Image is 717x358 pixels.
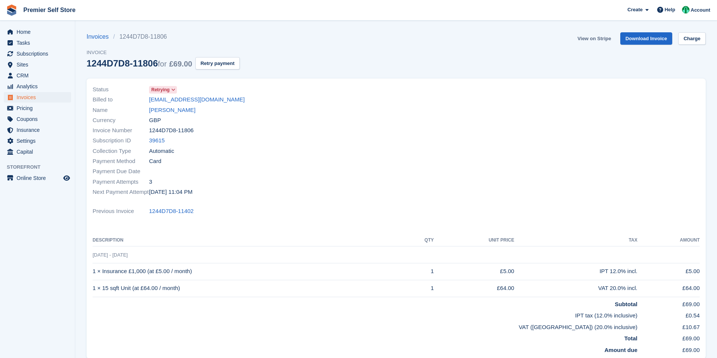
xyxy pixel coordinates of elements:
span: Settings [17,136,62,146]
td: £69.00 [638,331,700,343]
a: Invoices [87,32,113,41]
div: VAT 20.0% incl. [514,284,637,293]
span: Payment Method [93,157,149,166]
a: menu [4,38,71,48]
span: 3 [149,178,152,186]
th: Unit Price [434,234,515,246]
td: VAT ([GEOGRAPHIC_DATA]) (20.0% inclusive) [93,320,638,332]
td: 1 [405,263,434,280]
span: Create [627,6,642,14]
span: Analytics [17,81,62,92]
span: Payment Due Date [93,167,149,176]
td: 1 × 15 sqft Unit (at £64.00 / month) [93,280,405,297]
a: View on Stripe [574,32,614,45]
span: CRM [17,70,62,81]
span: Tasks [17,38,62,48]
div: IPT 12.0% incl. [514,267,637,276]
td: £69.00 [638,343,700,355]
a: menu [4,70,71,81]
td: £69.00 [638,297,700,308]
td: 1 [405,280,434,297]
th: QTY [405,234,434,246]
span: Subscriptions [17,48,62,59]
td: £5.00 [638,263,700,280]
span: Coupons [17,114,62,124]
a: menu [4,81,71,92]
a: menu [4,173,71,183]
span: Status [93,85,149,94]
span: Billed to [93,95,149,104]
td: IPT tax (12.0% inclusive) [93,308,638,320]
span: for [158,60,166,68]
span: Sites [17,59,62,70]
strong: Total [624,335,638,341]
a: [PERSON_NAME] [149,106,195,115]
td: £64.00 [638,280,700,297]
a: Premier Self Store [20,4,79,16]
a: Retrying [149,85,177,94]
span: Online Store [17,173,62,183]
button: Retry payment [195,57,240,69]
td: 1 × Insurance £1,000 (at £5.00 / month) [93,263,405,280]
span: Name [93,106,149,115]
span: Invoice Number [93,126,149,135]
span: [DATE] - [DATE] [93,252,128,258]
a: Download Invoice [620,32,673,45]
span: Home [17,27,62,37]
a: menu [4,136,71,146]
a: Preview store [62,174,71,183]
span: Pricing [17,103,62,113]
img: stora-icon-8386f47178a22dfd0bd8f6a31ec36ba5ce8667c1dd55bd0f319d3a0aa187defe.svg [6,5,17,16]
span: Insurance [17,125,62,135]
strong: Subtotal [615,301,638,307]
strong: Amount due [604,347,638,353]
th: Amount [638,234,700,246]
td: £5.00 [434,263,515,280]
span: Card [149,157,161,166]
span: Invoice [87,49,240,56]
a: menu [4,92,71,103]
a: menu [4,103,71,113]
a: menu [4,48,71,59]
time: 2025-08-12 22:04:51 UTC [149,188,193,196]
a: Charge [678,32,706,45]
th: Tax [514,234,637,246]
div: 1244D7D8-11806 [87,58,192,68]
nav: breadcrumbs [87,32,240,41]
span: Automatic [149,147,174,156]
img: Peter Pring [682,6,690,14]
a: [EMAIL_ADDRESS][DOMAIN_NAME] [149,95,245,104]
span: Subscription ID [93,136,149,145]
td: £64.00 [434,280,515,297]
a: menu [4,125,71,135]
span: GBP [149,116,161,125]
span: Help [665,6,675,14]
span: Next Payment Attempt [93,188,149,196]
span: £69.00 [169,60,192,68]
span: Collection Type [93,147,149,156]
a: 1244D7D8-11402 [149,207,193,216]
th: Description [93,234,405,246]
span: Currency [93,116,149,125]
td: £10.67 [638,320,700,332]
a: menu [4,114,71,124]
td: £0.54 [638,308,700,320]
span: Storefront [7,163,75,171]
span: Account [691,6,710,14]
span: 1244D7D8-11806 [149,126,193,135]
a: menu [4,147,71,157]
a: menu [4,27,71,37]
a: 39615 [149,136,165,145]
span: Payment Attempts [93,178,149,186]
span: Capital [17,147,62,157]
span: Invoices [17,92,62,103]
span: Previous Invoice [93,207,149,216]
a: menu [4,59,71,70]
span: Retrying [151,86,170,93]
